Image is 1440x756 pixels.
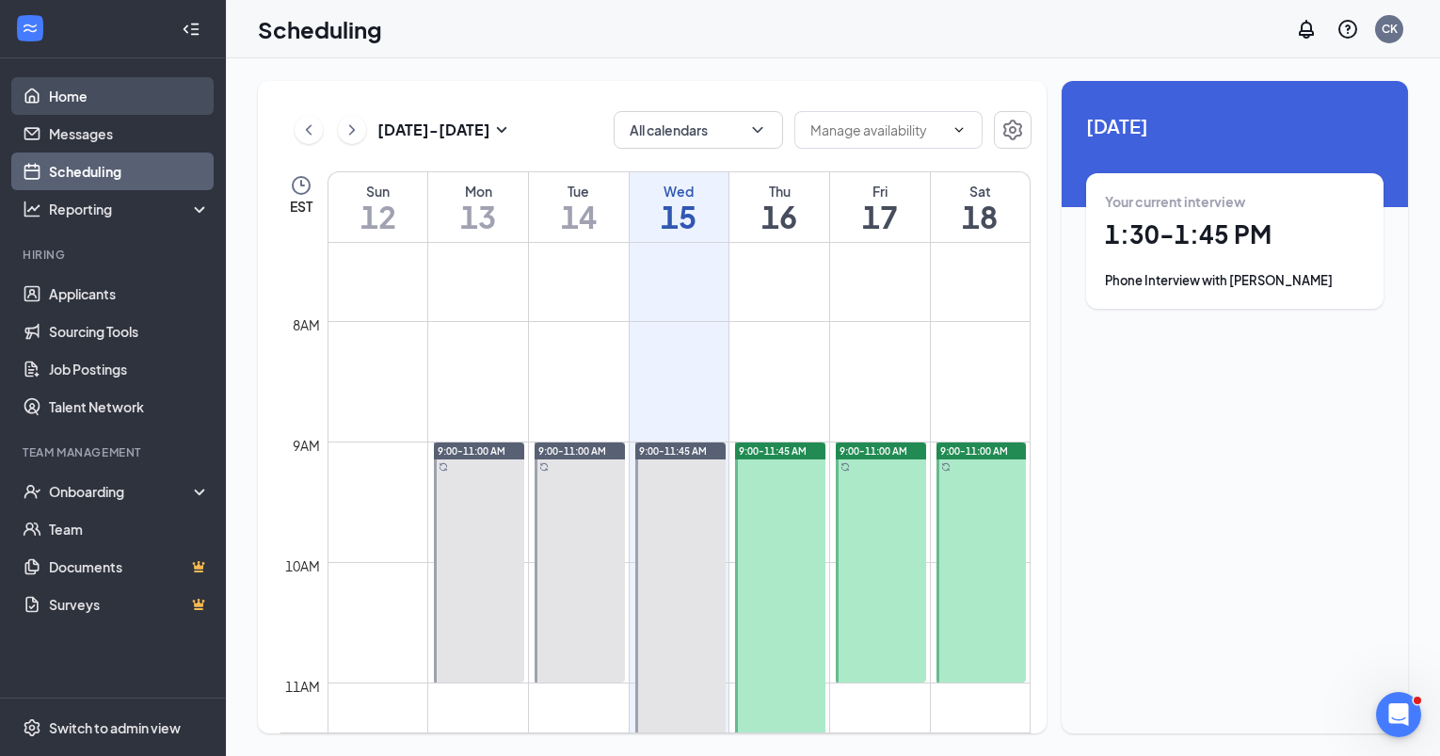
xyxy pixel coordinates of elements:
h1: Scheduling [258,13,382,45]
span: EST [290,197,312,216]
svg: Sync [840,462,850,472]
span: 9:00-11:45 AM [639,444,707,458]
input: Manage availability [810,120,944,140]
a: October 17, 2025 [830,172,930,242]
a: October 13, 2025 [428,172,528,242]
svg: ChevronDown [952,122,967,137]
a: Applicants [49,275,210,313]
button: ChevronRight [338,116,366,144]
button: ChevronLeft [295,116,323,144]
div: 11am [281,676,324,697]
svg: Settings [23,718,41,737]
a: October 15, 2025 [630,172,729,242]
svg: ChevronDown [748,121,767,139]
div: Your current interview [1105,192,1365,211]
div: Team Management [23,444,206,460]
div: Reporting [49,200,211,218]
div: Hiring [23,247,206,263]
div: Onboarding [49,482,194,501]
h1: 12 [328,201,427,233]
svg: ChevronRight [343,119,361,141]
a: SurveysCrown [49,586,210,623]
h1: 13 [428,201,528,233]
svg: Notifications [1295,18,1318,40]
div: Sun [328,182,427,201]
a: Scheduling [49,153,210,190]
h3: [DATE] - [DATE] [377,120,490,140]
span: 9:00-11:00 AM [940,444,1008,458]
a: Home [49,77,210,115]
div: 10am [281,555,324,576]
h1: 1:30 - 1:45 PM [1105,218,1365,250]
button: Settings [994,111,1032,149]
a: Team [49,510,210,548]
h1: 17 [830,201,930,233]
span: 9:00-11:00 AM [840,444,907,458]
div: Mon [428,182,528,201]
svg: Clock [290,174,312,197]
svg: WorkstreamLogo [21,19,40,38]
svg: Collapse [182,20,200,39]
a: October 12, 2025 [328,172,427,242]
h1: 15 [630,201,729,233]
svg: Sync [439,462,448,472]
div: Phone Interview with [PERSON_NAME] [1105,271,1365,290]
h1: 14 [529,201,629,233]
div: 8am [289,314,324,335]
a: Sourcing Tools [49,313,210,350]
h1: 18 [931,201,1030,233]
svg: UserCheck [23,482,41,501]
div: Switch to admin view [49,718,181,737]
a: October 18, 2025 [931,172,1030,242]
div: Fri [830,182,930,201]
div: Thu [729,182,829,201]
div: CK [1382,21,1398,37]
a: Messages [49,115,210,153]
div: Wed [630,182,729,201]
a: October 16, 2025 [729,172,829,242]
span: 9:00-11:00 AM [438,444,505,458]
h1: 16 [729,201,829,233]
div: 9am [289,435,324,456]
button: All calendarsChevronDown [614,111,783,149]
a: Job Postings [49,350,210,388]
a: Talent Network [49,388,210,426]
div: Sat [931,182,1030,201]
a: October 14, 2025 [529,172,629,242]
iframe: Intercom live chat [1376,692,1421,737]
svg: SmallChevronDown [490,119,513,141]
div: Tue [529,182,629,201]
svg: Settings [1001,119,1024,141]
svg: QuestionInfo [1336,18,1359,40]
svg: ChevronLeft [299,119,318,141]
span: 9:00-11:00 AM [538,444,606,458]
a: DocumentsCrown [49,548,210,586]
svg: Sync [539,462,549,472]
svg: Analysis [23,200,41,218]
svg: Sync [941,462,951,472]
span: 9:00-11:45 AM [739,444,807,458]
span: [DATE] [1086,111,1384,140]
